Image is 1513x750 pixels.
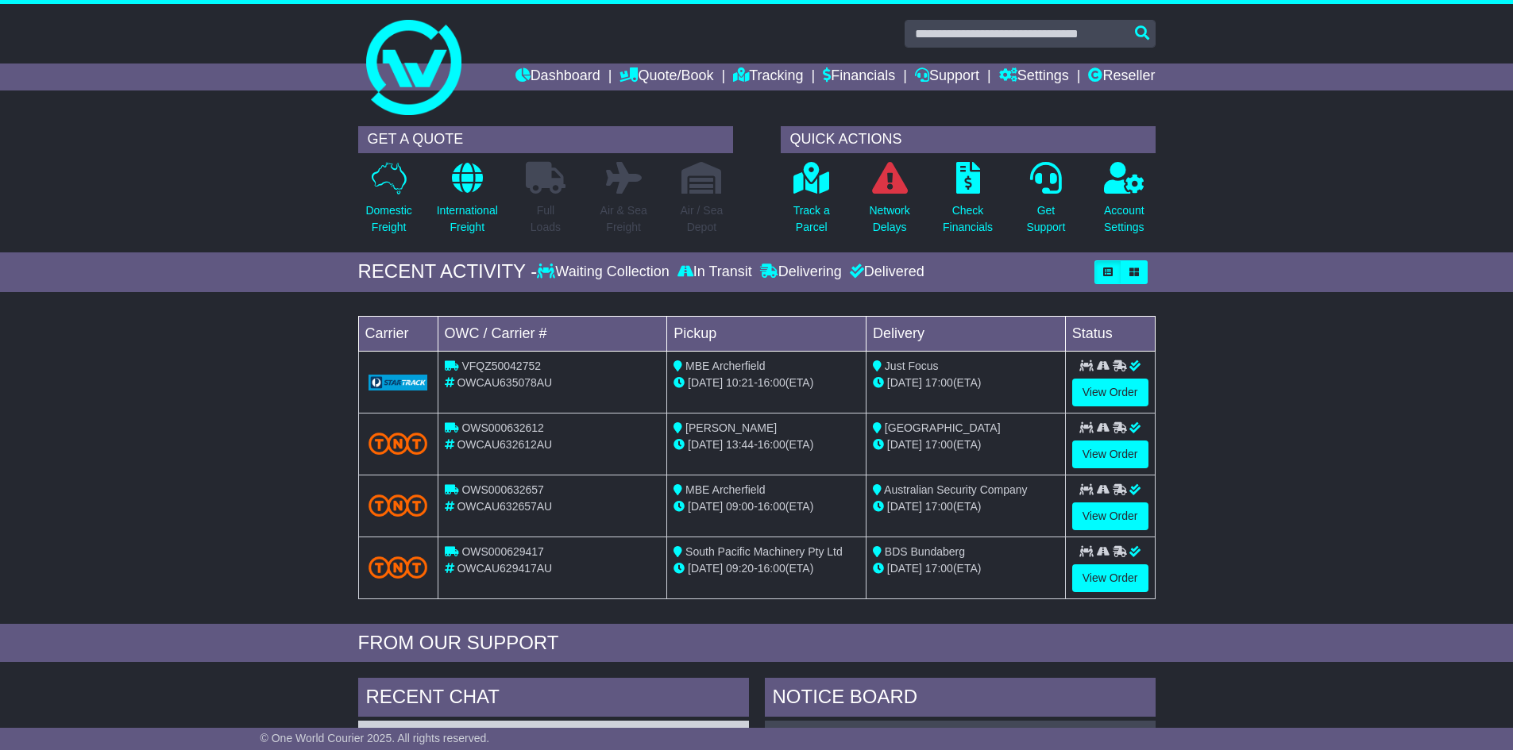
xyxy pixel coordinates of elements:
[823,63,895,90] a: Financials
[619,63,713,90] a: Quote/Book
[685,545,843,558] span: South Pacific Machinery Pty Ltd
[457,562,552,575] span: OWCAU629417AU
[925,376,953,389] span: 17:00
[758,438,785,451] span: 16:00
[873,560,1059,577] div: (ETA)
[457,500,552,513] span: OWCAU632657AU
[1065,316,1155,351] td: Status
[674,263,756,281] div: In Transit
[887,376,922,389] span: [DATE]
[781,126,1156,153] div: QUICK ACTIONS
[758,376,785,389] span: 16:00
[261,732,490,744] span: © One World Courier 2025. All rights reserved.
[515,63,600,90] a: Dashboard
[1103,161,1145,244] a: AccountSettings
[868,161,910,244] a: NetworkDelays
[537,263,673,281] div: Waiting Collection
[756,263,846,281] div: Delivering
[887,438,922,451] span: [DATE]
[437,202,498,236] p: International Freight
[685,360,765,372] span: MBE Archerfield
[765,678,1156,721] div: NOTICE BOARD
[1104,202,1144,236] p: Account Settings
[358,126,733,153] div: GET A QUOTE
[461,545,544,558] span: OWS000629417
[885,360,939,372] span: Just Focus
[925,500,953,513] span: 17:00
[369,433,428,454] img: TNT_Domestic.png
[685,483,765,496] span: MBE Archerfield
[1026,202,1065,236] p: Get Support
[365,202,411,236] p: Domestic Freight
[436,161,499,244] a: InternationalFreight
[369,494,428,516] img: TNT_Domestic.png
[925,438,953,451] span: 17:00
[885,421,1001,434] span: [GEOGRAPHIC_DATA]
[873,437,1059,453] div: (ETA)
[758,562,785,575] span: 16:00
[358,632,1156,655] div: FROM OUR SUPPORT
[457,376,552,389] span: OWCAU635078AU
[942,161,994,244] a: CheckFinancials
[726,562,754,575] span: 09:20
[1072,502,1148,530] a: View Order
[873,375,1059,391] div: (ETA)
[667,316,867,351] td: Pickup
[358,316,438,351] td: Carrier
[674,498,859,515] div: - (ETA)
[358,678,749,721] div: RECENT CHAT
[674,560,859,577] div: - (ETA)
[925,562,953,575] span: 17:00
[793,202,830,236] p: Track a Parcel
[1025,161,1066,244] a: GetSupport
[688,562,723,575] span: [DATE]
[674,437,859,453] div: - (ETA)
[887,500,922,513] span: [DATE]
[999,63,1069,90] a: Settings
[733,63,803,90] a: Tracking
[873,498,1059,515] div: (ETA)
[885,545,965,558] span: BDS Bundaberg
[461,360,541,372] span: VFQZ50042752
[688,376,723,389] span: [DATE]
[726,438,754,451] span: 13:44
[1072,379,1148,406] a: View Order
[438,316,667,351] td: OWC / Carrier #
[758,500,785,513] span: 16:00
[526,202,565,236] p: Full Loads
[884,483,1028,496] span: Australian Security Company
[846,263,924,281] div: Delivered
[358,260,538,283] div: RECENT ACTIVITY -
[674,375,859,391] div: - (ETA)
[887,562,922,575] span: [DATE]
[369,556,428,578] img: TNT_Domestic.png
[793,161,831,244] a: Track aParcel
[688,438,723,451] span: [DATE]
[1072,564,1148,592] a: View Order
[365,161,412,244] a: DomesticFreight
[869,202,909,236] p: Network Delays
[461,483,544,496] span: OWS000632657
[600,202,647,236] p: Air & Sea Freight
[457,438,552,451] span: OWCAU632612AU
[681,202,724,236] p: Air / Sea Depot
[1072,440,1148,468] a: View Order
[685,421,777,434] span: [PERSON_NAME]
[943,202,993,236] p: Check Financials
[726,376,754,389] span: 10:21
[866,316,1065,351] td: Delivery
[915,63,979,90] a: Support
[461,421,544,434] span: OWS000632612
[1088,63,1155,90] a: Reseller
[688,500,723,513] span: [DATE]
[369,375,428,390] img: GetCarrierServiceLogo
[726,500,754,513] span: 09:00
